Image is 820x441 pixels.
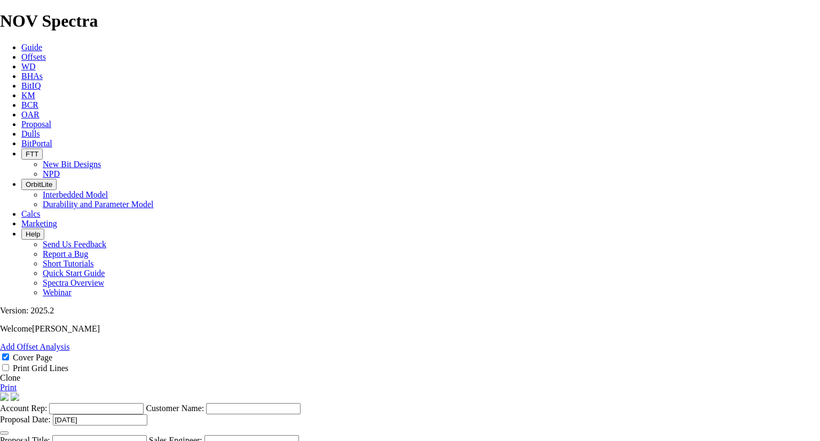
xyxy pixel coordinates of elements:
a: OAR [21,110,40,119]
a: Guide [21,43,42,52]
a: Dulls [21,129,40,138]
a: Marketing [21,219,57,228]
a: Quick Start Guide [43,269,105,278]
button: Help [21,229,44,240]
span: [PERSON_NAME] [32,324,100,333]
span: Help [26,230,40,238]
img: cover-graphic.e5199e77.png [11,392,19,401]
a: KM [21,91,35,100]
a: BHAs [21,72,43,81]
a: BCR [21,100,38,109]
a: Durability and Parameter Model [43,200,154,209]
a: Calcs [21,209,41,218]
button: OrbitLite [21,179,57,190]
label: Customer Name: [146,404,204,413]
a: Spectra Overview [43,278,104,287]
a: Proposal [21,120,51,129]
a: BitPortal [21,139,52,148]
span: OrbitLite [26,180,52,188]
a: Send Us Feedback [43,240,106,249]
button: FTT [21,148,43,160]
a: BitIQ [21,81,41,90]
label: Print Grid Lines [13,364,68,373]
a: NPD [43,169,60,178]
a: WD [21,62,36,71]
a: Short Tutorials [43,259,94,268]
a: Offsets [21,52,46,61]
a: Interbedded Model [43,190,108,199]
a: Webinar [43,288,72,297]
a: New Bit Designs [43,160,101,169]
a: Report a Bug [43,249,88,258]
label: Cover Page [13,353,52,362]
span: FTT [26,150,38,158]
